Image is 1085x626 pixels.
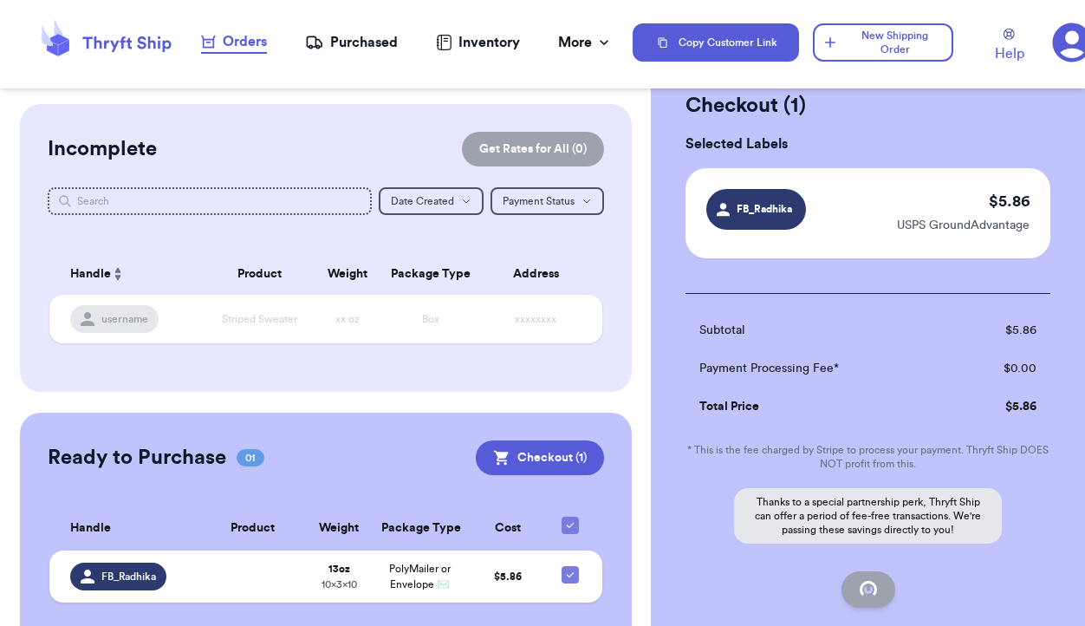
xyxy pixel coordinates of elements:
[685,349,953,388] td: Payment Processing Fee*
[201,31,267,52] div: Orders
[476,440,604,475] button: Checkout (1)
[371,506,468,551] th: Package Type
[335,314,360,324] span: xx oz
[685,388,953,426] td: Total Price
[101,570,156,584] span: FB_Radhika
[515,314,556,324] span: xxxxxxxx
[315,253,381,295] th: Weight
[48,135,157,163] h2: Incomplete
[70,265,111,284] span: Handle
[237,449,264,466] span: 01
[48,187,372,215] input: Search
[995,29,1024,64] a: Help
[995,43,1024,64] span: Help
[685,311,953,349] td: Subtotal
[503,196,575,206] span: Payment Status
[633,23,799,62] button: Copy Customer Link
[111,264,125,284] button: Sort ascending
[328,564,350,574] strong: 13 oz
[734,488,1002,544] p: Thanks to a special partnership perk, Thryft Ship can offer a period of fee-free transactions. We...
[735,201,794,217] span: FB_Radhika
[558,32,613,53] div: More
[199,506,307,551] th: Product
[491,187,604,215] button: Payment Status
[953,349,1050,388] td: $ 0.00
[685,92,1050,120] h2: Checkout ( 1 )
[201,31,267,54] a: Orders
[101,312,148,326] span: username
[813,23,952,62] button: New Shipping Order
[70,519,111,538] span: Handle
[391,196,454,206] span: Date Created
[204,253,315,295] th: Product
[480,253,601,295] th: Address
[953,388,1050,426] td: $ 5.86
[380,253,480,295] th: Package Type
[462,132,604,166] button: Get Rates for All (0)
[897,217,1030,234] p: USPS GroundAdvantage
[222,314,297,324] span: Striped Sweater
[953,311,1050,349] td: $ 5.86
[389,564,451,590] span: PolyMailer or Envelope ✉️
[307,506,371,551] th: Weight
[494,571,522,582] span: $ 5.86
[989,189,1030,213] p: $ 5.86
[48,444,226,472] h2: Ready to Purchase
[379,187,484,215] button: Date Created
[305,32,398,53] a: Purchased
[685,134,1050,154] h3: Selected Labels
[422,314,439,324] span: Box
[322,579,357,590] span: 10 x 3 x 10
[685,443,1050,471] p: * This is the fee charged by Stripe to process your payment. Thryft Ship DOES NOT profit from this.
[468,506,549,551] th: Cost
[436,32,520,53] a: Inventory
